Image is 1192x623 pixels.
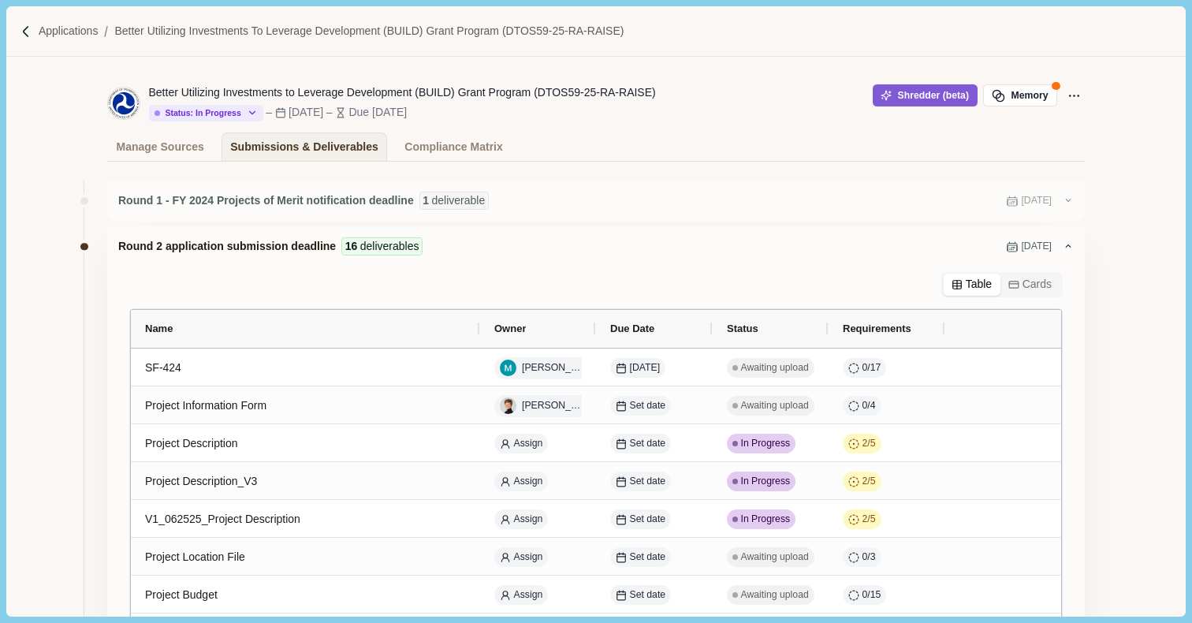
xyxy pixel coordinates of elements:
[741,513,791,527] span: In Progress
[630,437,666,451] span: Set date
[522,399,585,413] span: [PERSON_NAME]
[494,395,590,417] button: Helena Merk[PERSON_NAME]
[117,133,204,161] div: Manage Sources
[39,23,99,39] a: Applications
[494,434,548,453] button: Assign
[145,466,466,497] div: Project Description_V3
[862,588,881,602] span: 0 / 15
[222,132,388,161] a: Submissions & Deliverables
[149,105,263,121] button: Status: In Progress
[630,399,666,413] span: Set date
[514,437,543,451] span: Assign
[118,192,414,209] span: Round 1 - FY 2024 Projects of Merit notification deadline
[630,550,666,565] span: Set date
[145,428,466,459] div: Project Description
[983,84,1057,106] button: Memory
[944,274,1000,296] button: Table
[610,509,671,529] button: Set date
[145,504,466,535] div: V1_062525_Project Description
[522,361,585,375] span: [PERSON_NAME]
[149,84,656,101] div: Better Utilizing Investments to Leverage Development (BUILD) Grant Program (DTOS59-25-RA-RAISE)
[514,550,543,565] span: Assign
[98,24,114,39] img: Forward slash icon
[862,475,876,489] span: 2 / 5
[145,353,466,383] div: SF-424
[345,238,358,255] span: 16
[494,323,526,334] span: Owner
[514,513,543,527] span: Assign
[741,588,809,602] span: Awaiting upload
[108,88,140,119] img: 1654794644197-seal_us_dot_8.png
[610,434,671,453] button: Set date
[107,132,213,161] a: Manage Sources
[230,133,378,161] div: Submissions & Deliverables
[396,132,512,161] a: Compliance Matrix
[741,361,809,375] span: Awaiting upload
[741,437,791,451] span: In Progress
[494,509,548,529] button: Assign
[741,475,791,489] span: In Progress
[19,24,33,39] img: Forward slash icon
[494,357,590,379] button: Megan R[PERSON_NAME]
[862,399,876,413] span: 0 / 4
[326,104,333,121] div: –
[432,192,486,209] span: deliverable
[741,550,809,565] span: Awaiting upload
[155,108,241,118] div: Status: In Progress
[1021,194,1052,208] span: [DATE]
[266,104,272,121] div: –
[862,513,876,527] span: 2 / 5
[145,580,466,610] div: Project Budget
[145,323,173,334] span: Name
[360,238,419,255] span: deliverables
[610,358,665,378] button: [DATE]
[514,588,543,602] span: Assign
[1000,274,1060,296] button: Cards
[843,323,911,334] span: Requirements
[873,84,978,106] button: Shredder (beta)
[494,585,548,605] button: Assign
[1063,84,1085,106] button: Application Actions
[348,104,407,121] div: Due [DATE]
[289,104,323,121] div: [DATE]
[727,323,758,334] span: Status
[616,361,660,375] span: [DATE]
[500,360,516,376] img: Megan R
[610,396,671,416] button: Set date
[145,542,466,573] div: Project Location File
[862,437,876,451] span: 2 / 5
[500,397,516,414] img: Helena Merk
[514,475,543,489] span: Assign
[630,513,666,527] span: Set date
[610,547,671,567] button: Set date
[423,192,429,209] span: 1
[145,390,466,421] div: Project Information Form
[630,588,666,602] span: Set date
[610,585,671,605] button: Set date
[1021,240,1052,254] span: [DATE]
[741,399,809,413] span: Awaiting upload
[610,472,671,491] button: Set date
[114,23,624,39] a: Better Utilizing Investments to Leverage Development (BUILD) Grant Program (DTOS59-25-RA-RAISE)
[862,550,876,565] span: 0 / 3
[610,323,654,334] span: Due Date
[494,472,548,491] button: Assign
[630,475,666,489] span: Set date
[494,547,548,567] button: Assign
[404,133,502,161] div: Compliance Matrix
[118,238,336,255] span: Round 2 application submission deadline
[862,361,881,375] span: 0 / 17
